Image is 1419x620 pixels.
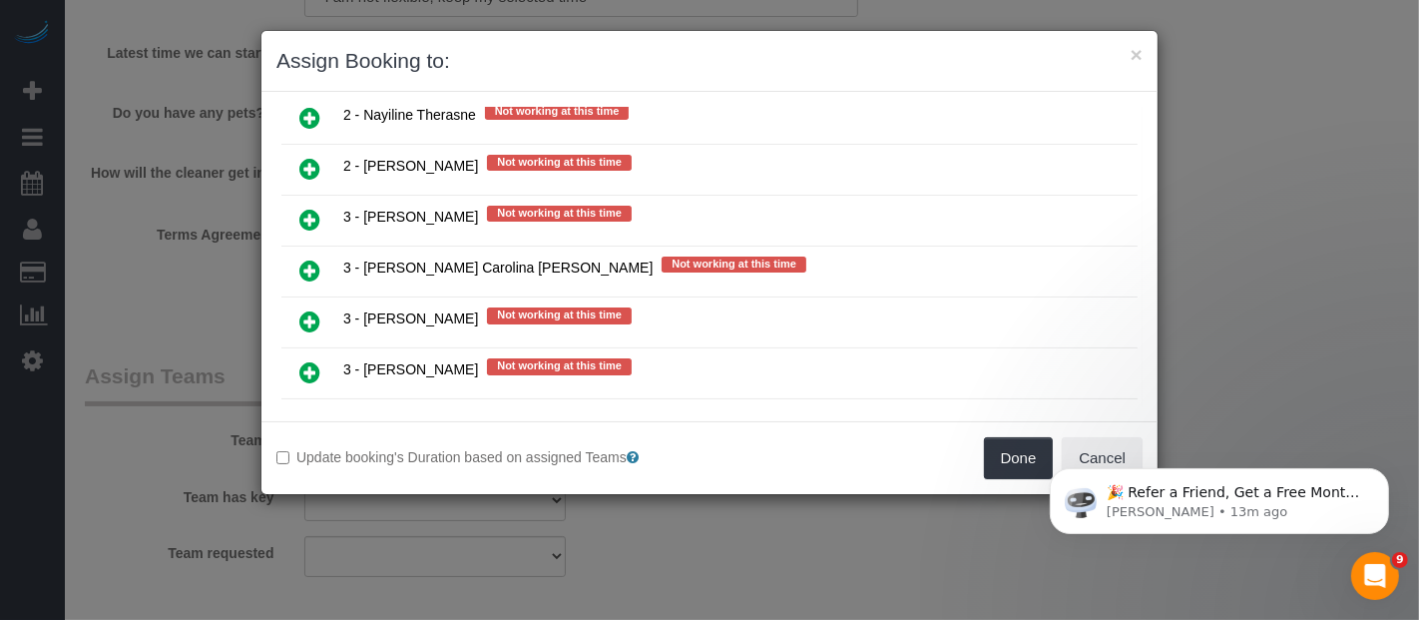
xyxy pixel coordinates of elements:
button: × [1131,44,1143,65]
span: 3 - [PERSON_NAME] Carolina [PERSON_NAME] [343,260,653,276]
span: Not working at this time [487,308,632,323]
span: 3 - [PERSON_NAME] [343,311,478,327]
span: Not working at this time [662,257,806,273]
span: 2 - Nayiline Therasne [343,107,476,123]
iframe: Intercom notifications message [1020,426,1419,566]
span: 3 - [PERSON_NAME] [343,362,478,378]
span: 2 - [PERSON_NAME] [343,158,478,174]
span: Not working at this time [485,104,630,120]
button: Done [984,437,1054,479]
iframe: Intercom live chat [1351,552,1399,600]
span: 9 [1392,552,1408,568]
span: Not working at this time [487,358,632,374]
h3: Assign Booking to: [276,46,1143,76]
span: 3 - [PERSON_NAME] [343,209,478,225]
span: Not working at this time [487,155,632,171]
span: Not working at this time [487,206,632,222]
input: Update booking's Duration based on assigned Teams [276,451,289,464]
label: Update booking's Duration based on assigned Teams [276,447,695,467]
